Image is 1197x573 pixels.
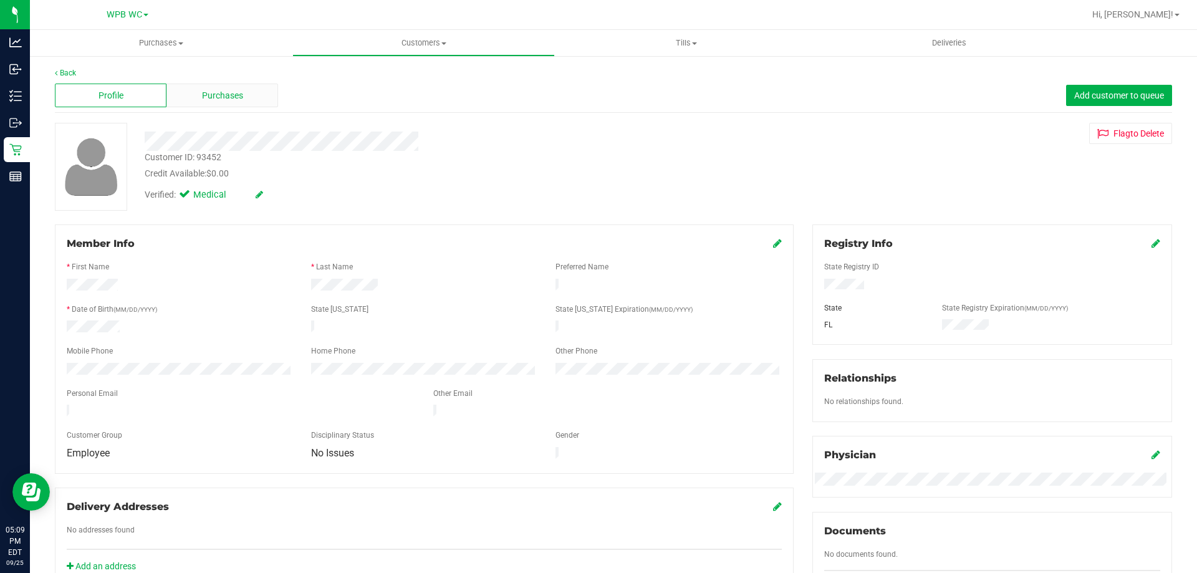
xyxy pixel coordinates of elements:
span: Add customer to queue [1074,90,1164,100]
span: No Issues [311,447,354,459]
span: Deliveries [915,37,983,49]
label: State [US_STATE] [311,304,368,315]
label: Personal Email [67,388,118,399]
button: Flagto Delete [1089,123,1172,144]
label: Gender [555,430,579,441]
label: Last Name [316,261,353,272]
label: Customer Group [67,430,122,441]
span: Registry Info [824,238,893,249]
label: Disciplinary Status [311,430,374,441]
div: State [815,302,933,314]
p: 09/25 [6,558,24,567]
inline-svg: Retail [9,143,22,156]
span: (MM/DD/YYYY) [649,306,693,313]
a: Customers [292,30,555,56]
span: Purchases [202,89,243,102]
div: Credit Available: [145,167,694,180]
inline-svg: Inventory [9,90,22,102]
span: Member Info [67,238,135,249]
a: Back [55,69,76,77]
span: Physician [824,449,876,461]
span: Customers [293,37,554,49]
span: WPB WC [107,9,142,20]
span: No documents found. [824,550,898,559]
p: 05:09 PM EDT [6,524,24,558]
span: Documents [824,525,886,537]
inline-svg: Inbound [9,63,22,75]
span: Tills [555,37,817,49]
span: Relationships [824,372,897,384]
span: Medical [193,188,243,202]
span: Hi, [PERSON_NAME]! [1092,9,1173,19]
span: $0.00 [206,168,229,178]
label: Other Phone [555,345,597,357]
span: (MM/DD/YYYY) [1024,305,1068,312]
a: Add an address [67,561,136,571]
label: Home Phone [311,345,355,357]
label: Other Email [433,388,473,399]
button: Add customer to queue [1066,85,1172,106]
inline-svg: Outbound [9,117,22,129]
img: user-icon.png [59,135,124,199]
label: State [US_STATE] Expiration [555,304,693,315]
div: Customer ID: 93452 [145,151,221,164]
iframe: Resource center [12,473,50,511]
label: Date of Birth [72,304,157,315]
label: No relationships found. [824,396,903,407]
label: State Registry Expiration [942,302,1068,314]
label: No addresses found [67,524,135,536]
label: State Registry ID [824,261,879,272]
inline-svg: Analytics [9,36,22,49]
label: Preferred Name [555,261,608,272]
span: Purchases [30,37,292,49]
a: Purchases [30,30,292,56]
div: Verified: [145,188,263,202]
div: FL [815,319,933,330]
label: Mobile Phone [67,345,113,357]
span: Delivery Addresses [67,501,169,513]
span: (MM/DD/YYYY) [113,306,157,313]
a: Deliveries [818,30,1080,56]
span: Employee [67,447,110,459]
a: Tills [555,30,817,56]
inline-svg: Reports [9,170,22,183]
label: First Name [72,261,109,272]
span: Profile [99,89,123,102]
